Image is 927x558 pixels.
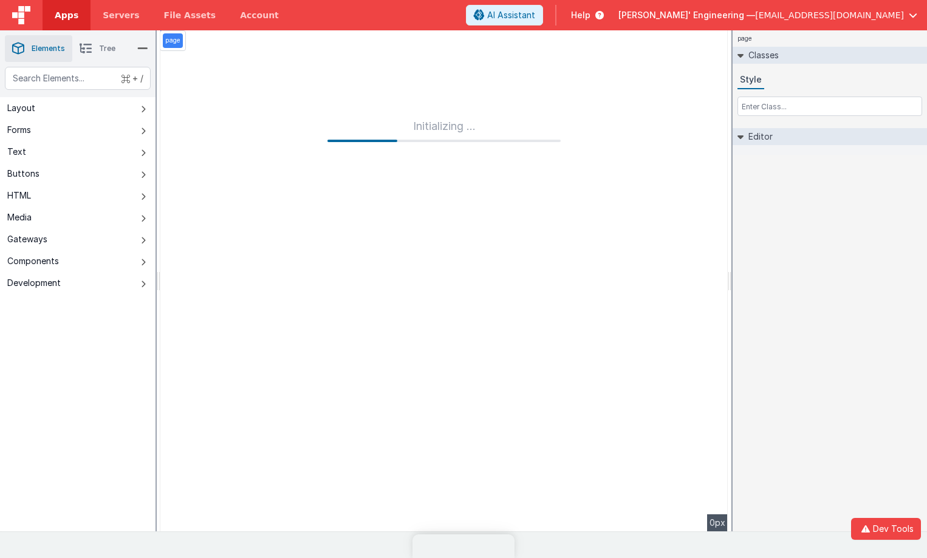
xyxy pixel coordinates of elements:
[618,9,917,21] button: [PERSON_NAME]' Engineering — [EMAIL_ADDRESS][DOMAIN_NAME]
[7,255,59,267] div: Components
[737,97,922,116] input: Enter Class...
[121,67,143,90] span: + /
[487,9,535,21] span: AI Assistant
[7,102,35,114] div: Layout
[618,9,755,21] span: [PERSON_NAME]' Engineering —
[7,277,61,289] div: Development
[571,9,590,21] span: Help
[733,30,757,47] h4: page
[851,518,921,540] button: Dev Tools
[55,9,78,21] span: Apps
[7,189,31,202] div: HTML
[160,30,728,531] div: -->
[99,44,115,53] span: Tree
[32,44,65,53] span: Elements
[327,118,561,142] div: Initializing ...
[5,67,151,90] input: Search Elements...
[7,233,47,245] div: Gateways
[7,146,26,158] div: Text
[707,514,728,531] div: 0px
[744,128,773,145] h2: Editor
[755,9,904,21] span: [EMAIL_ADDRESS][DOMAIN_NAME]
[744,47,779,64] h2: Classes
[7,168,39,180] div: Buttons
[165,36,180,46] p: page
[737,71,764,89] button: Style
[7,124,31,136] div: Forms
[7,211,32,223] div: Media
[103,9,139,21] span: Servers
[466,5,543,26] button: AI Assistant
[164,9,216,21] span: File Assets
